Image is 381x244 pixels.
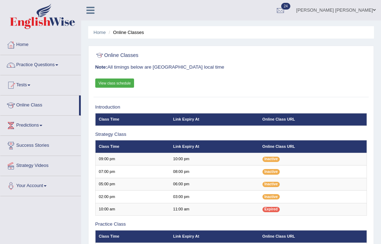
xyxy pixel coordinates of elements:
[93,30,106,35] a: Home
[0,55,81,73] a: Practice Questions
[95,203,170,215] td: 10:00 am
[259,113,367,126] th: Online Class URL
[95,140,170,153] th: Class Time
[95,165,170,178] td: 07:00 pm
[107,29,144,36] li: Online Classes
[95,191,170,203] td: 02:00 pm
[170,165,259,178] td: 08:00 pm
[95,222,367,227] h3: Practice Class
[0,136,81,153] a: Success Stories
[0,116,81,133] a: Predictions
[95,51,264,60] h2: Online Classes
[95,105,367,110] h3: Introduction
[95,153,170,165] td: 09:00 pm
[262,207,280,212] span: Expired
[170,191,259,203] td: 03:00 pm
[0,35,81,53] a: Home
[170,153,259,165] td: 10:00 pm
[262,194,280,199] span: Inactive
[170,140,259,153] th: Link Expiry At
[259,140,367,153] th: Online Class URL
[0,95,79,113] a: Online Class
[170,230,259,243] th: Link Expiry At
[262,157,280,162] span: Inactive
[262,182,280,187] span: Inactive
[170,113,259,126] th: Link Expiry At
[0,75,81,93] a: Tests
[170,203,259,215] td: 11:00 am
[281,3,290,10] span: 24
[95,65,367,70] h3: All timings below are [GEOGRAPHIC_DATA] local time
[170,178,259,190] td: 06:00 pm
[0,176,81,194] a: Your Account
[259,230,367,243] th: Online Class URL
[95,79,134,88] a: View class schedule
[95,132,367,137] h3: Strategy Class
[262,169,280,174] span: Inactive
[95,230,170,243] th: Class Time
[95,113,170,126] th: Class Time
[0,156,81,174] a: Strategy Videos
[95,64,108,70] b: Note:
[95,178,170,190] td: 05:00 pm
